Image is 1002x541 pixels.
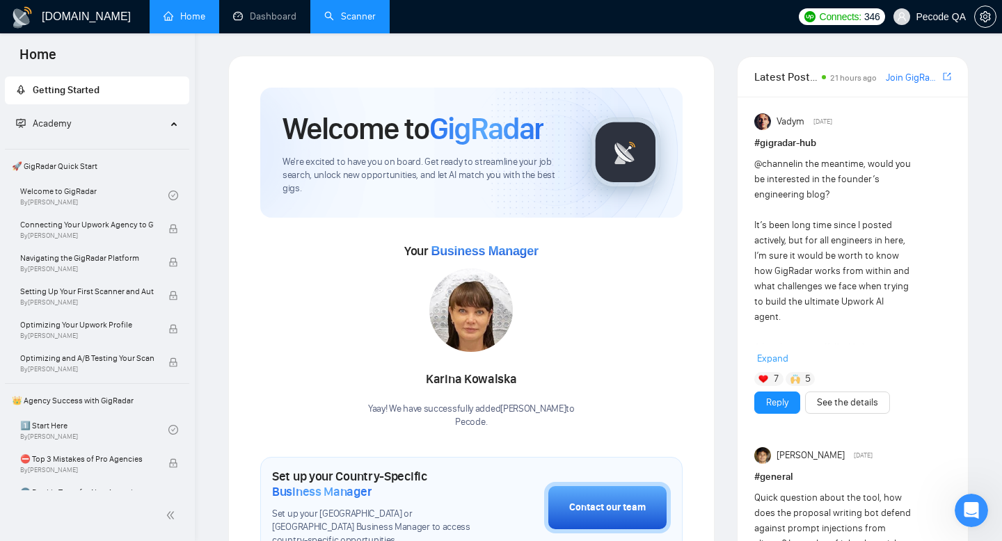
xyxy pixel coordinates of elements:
span: Optimizing Your Upwork Profile [20,318,154,332]
span: Optimizing and A/B Testing Your Scanner for Better Results [20,351,154,365]
span: By [PERSON_NAME] [20,466,154,474]
span: By [PERSON_NAME] [20,298,154,307]
h1: # general [754,469,951,485]
span: rocket [16,85,26,95]
span: lock [168,324,178,334]
span: Business Manager [272,484,372,499]
a: Join GigRadar Slack Community [886,70,940,86]
span: 7 [774,372,779,386]
a: setting [974,11,996,22]
button: Contact our team [544,482,671,533]
span: [DATE] [854,449,873,462]
span: lock [168,291,178,300]
span: user [897,12,907,22]
a: Reply [766,395,788,410]
span: We're excited to have you on board. Get ready to streamline your job search, unlock new opportuni... [283,156,568,195]
span: By [PERSON_NAME] [20,332,154,340]
span: By [PERSON_NAME] [20,365,154,373]
span: check-circle [168,191,178,200]
span: ⛔ Top 3 Mistakes of Pro Agencies [20,452,154,466]
a: searchScanner [324,10,376,22]
span: lock [168,224,178,234]
li: Getting Started [5,76,189,104]
a: dashboardDashboard [233,10,296,22]
span: @channel [754,158,795,170]
span: Academy [33,118,71,129]
span: 346 [864,9,880,24]
img: ❤️ [758,374,768,384]
span: export [943,71,951,82]
span: Your [404,243,539,259]
span: Latest Posts from the GigRadar Community [754,68,818,86]
span: Home [8,45,67,74]
h1: Set up your Country-Specific [272,469,475,499]
span: By [PERSON_NAME] [20,232,154,240]
span: Expand [757,353,788,364]
img: upwork-logo.png [804,11,816,22]
p: Pecode . [368,416,575,429]
img: gigradar-logo.png [591,118,660,187]
img: karthikk vijay [754,447,771,464]
a: export [943,70,951,83]
span: double-left [166,508,180,522]
span: Navigating the GigRadar Platform [20,251,154,265]
img: 1706119337169-multi-88.jpg [429,268,513,352]
h1: Welcome to [283,110,543,147]
span: Connecting Your Upwork Agency to GigRadar [20,218,154,232]
a: homeHome [164,10,205,22]
button: setting [974,6,996,28]
img: Vadym [754,113,771,130]
span: [DATE] [813,115,832,128]
span: By [PERSON_NAME] [20,265,154,273]
span: 🚀 GigRadar Quick Start [6,152,188,180]
div: Yaay! We have successfully added [PERSON_NAME] to [368,403,575,429]
span: 5 [805,372,811,386]
span: Getting Started [33,84,100,96]
span: 👑 Agency Success with GigRadar [6,387,188,414]
h1: # gigradar-hub [754,136,951,151]
span: Setting Up Your First Scanner and Auto-Bidder [20,284,154,298]
span: 🌚 Rookie Traps for New Agencies [20,485,154,499]
span: lock [168,357,178,367]
button: Reply [754,391,800,414]
span: check-circle [168,425,178,435]
button: See the details [805,391,890,414]
span: fund-projection-screen [16,118,26,128]
span: setting [975,11,996,22]
span: Connects: [820,9,861,24]
span: Business Manager [431,244,538,258]
img: 🙌 [790,374,800,384]
span: 21 hours ago [830,73,877,83]
span: Academy [16,118,71,129]
a: Welcome to GigRadarBy[PERSON_NAME] [20,180,168,211]
a: 1️⃣ Start HereBy[PERSON_NAME] [20,414,168,445]
span: Vadym [777,114,804,129]
span: GigRadar [429,110,543,147]
span: lock [168,458,178,468]
a: See the details [817,395,878,410]
span: [PERSON_NAME] [777,448,845,463]
span: lock [168,257,178,267]
img: logo [11,6,33,29]
div: Contact our team [569,500,646,515]
iframe: Intercom live chat [955,494,988,527]
div: Karina Kowalska [368,368,575,391]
